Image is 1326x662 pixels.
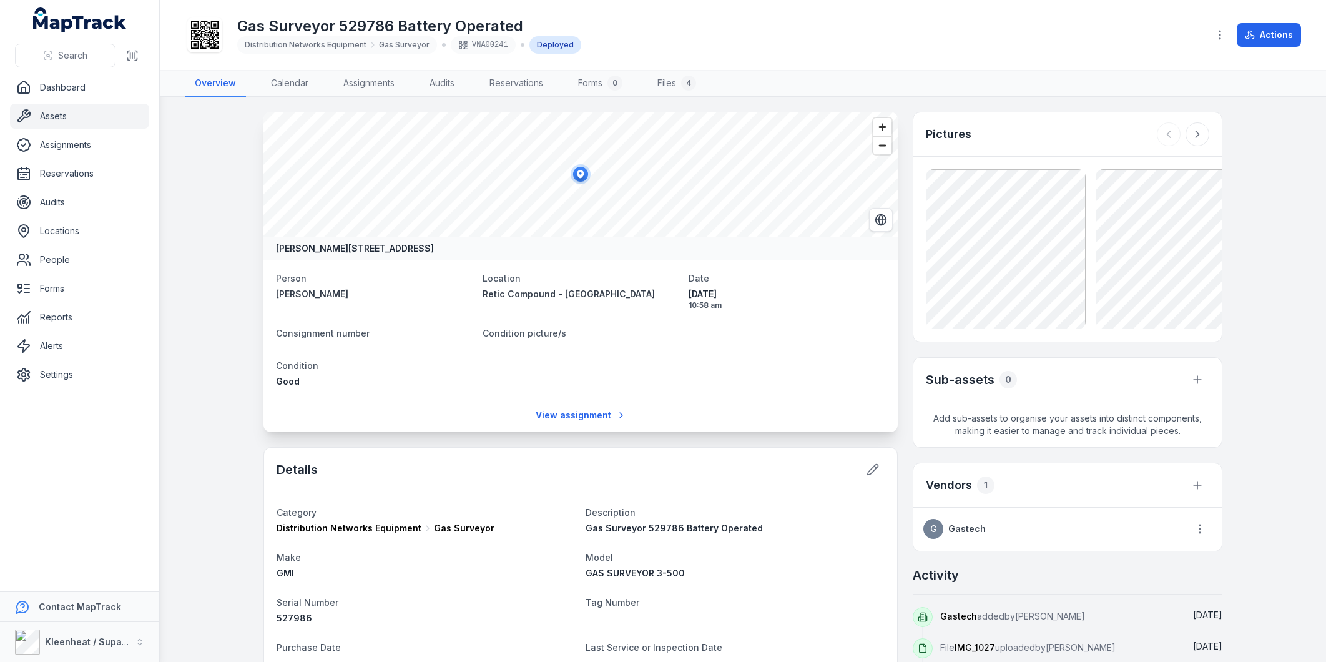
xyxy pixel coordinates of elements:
span: Person [276,273,307,284]
div: 0 [999,371,1017,388]
h2: Details [277,461,318,478]
h3: Pictures [926,126,971,143]
a: Reservations [10,161,149,186]
time: 09/09/2025, 8:43:30 pm [1193,610,1222,620]
a: Reservations [479,71,553,97]
span: Distribution Networks Equipment [277,522,421,535]
span: Add sub-assets to organise your assets into distinct components, making it easier to manage and t... [913,402,1222,447]
button: Switch to Satellite View [869,208,893,232]
a: Audits [10,190,149,215]
button: Search [15,44,115,67]
h2: Activity [913,566,959,584]
strong: Contact MapTrack [39,601,121,612]
span: Gastech [940,611,977,621]
span: GAS SURVEYOR 3-500 [586,568,685,578]
span: [DATE] [1193,610,1222,620]
div: 0 [607,76,622,91]
span: added by [PERSON_NAME] [940,611,1085,621]
span: Retic Compound - [GEOGRAPHIC_DATA] [483,289,655,299]
span: 527986 [277,613,312,623]
span: Category [277,507,317,518]
a: Reports [10,305,149,330]
a: Settings [10,362,149,387]
span: G [930,523,937,535]
span: Model [586,552,613,563]
button: Actions [1237,23,1301,47]
a: GGastech [923,519,1176,539]
span: IMG_1027 [955,642,995,653]
span: Location [483,273,521,284]
a: MapTrack [33,7,127,32]
a: People [10,247,149,272]
div: 4 [681,76,696,91]
span: Date [689,273,709,284]
a: Assets [10,104,149,129]
strong: Kleenheat / Supagas [45,636,138,647]
span: [DATE] [689,288,885,300]
span: Condition [276,360,318,371]
div: VNA00241 [451,36,516,54]
h2: Sub-assets [926,371,994,388]
span: File uploaded by [PERSON_NAME] [940,642,1116,653]
a: Files4 [647,71,706,97]
div: Deployed [529,36,581,54]
a: Forms0 [568,71,632,97]
span: Last Service or Inspection Date [586,642,722,653]
a: Overview [185,71,246,97]
span: Description [586,507,636,518]
span: Gas Surveyor [379,40,430,50]
h1: Gas Surveyor 529786 Battery Operated [237,16,581,36]
span: Tag Number [586,597,639,608]
span: Consignment number [276,328,370,338]
strong: Gastech [948,523,986,535]
span: Purchase Date [277,642,341,653]
time: 19/05/2025, 10:58:35 am [689,288,885,310]
a: Locations [10,219,149,244]
button: Zoom in [873,118,891,136]
span: Search [58,49,87,62]
a: Audits [420,71,464,97]
div: 1 [977,477,994,494]
time: 29/05/2025, 7:42:29 am [1193,641,1222,651]
span: Make [277,552,301,563]
span: Condition picture/s [483,328,566,338]
a: Retic Compound - [GEOGRAPHIC_DATA] [483,288,679,300]
a: Assignments [10,132,149,157]
strong: [PERSON_NAME][STREET_ADDRESS] [276,242,434,255]
a: View assignment [528,403,634,427]
a: [PERSON_NAME] [276,288,473,300]
span: 10:58 am [689,300,885,310]
a: Assignments [333,71,405,97]
a: Forms [10,276,149,301]
span: Distribution Networks Equipment [245,40,366,50]
span: Serial Number [277,597,338,608]
a: Alerts [10,333,149,358]
h3: Vendors [926,477,972,494]
button: Zoom out [873,136,891,154]
span: GMI [277,568,294,578]
span: [DATE] [1193,641,1222,651]
span: Good [276,376,300,387]
span: Gas Surveyor 529786 Battery Operated [586,523,763,533]
a: Calendar [261,71,318,97]
canvas: Map [263,112,898,237]
a: Dashboard [10,75,149,100]
span: Gas Surveyor [434,522,494,535]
